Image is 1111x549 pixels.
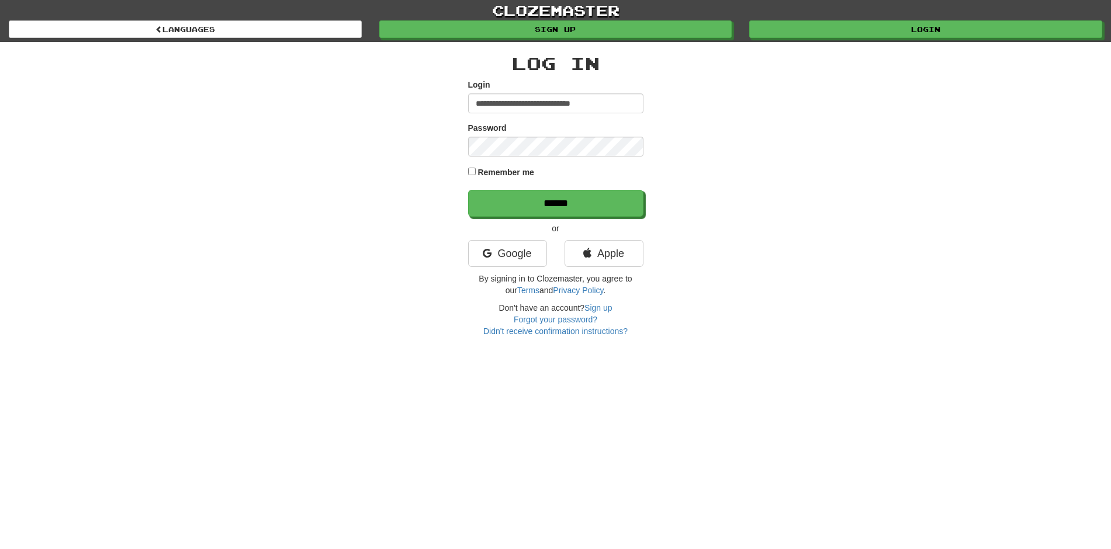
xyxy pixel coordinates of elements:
a: Terms [517,286,539,295]
a: Sign up [379,20,732,38]
div: Don't have an account? [468,302,643,337]
a: Forgot your password? [514,315,597,324]
label: Remember me [477,166,534,178]
h2: Log In [468,54,643,73]
a: Apple [565,240,643,267]
a: Languages [9,20,362,38]
p: By signing in to Clozemaster, you agree to our and . [468,273,643,296]
a: Privacy Policy [553,286,603,295]
a: Google [468,240,547,267]
a: Didn't receive confirmation instructions? [483,326,628,336]
p: or [468,223,643,234]
label: Login [468,79,490,91]
label: Password [468,122,507,134]
a: Login [749,20,1102,38]
a: Sign up [584,303,612,312]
